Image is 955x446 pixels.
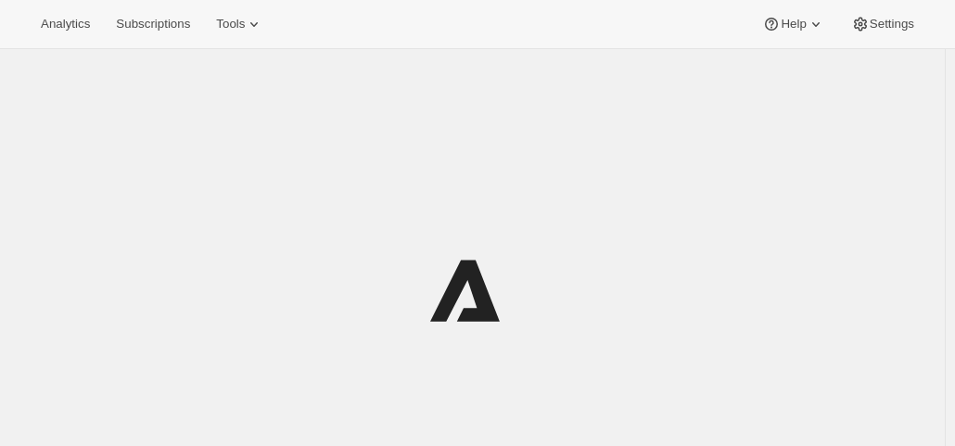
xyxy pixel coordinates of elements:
[105,11,201,37] button: Subscriptions
[840,11,925,37] button: Settings
[870,17,914,32] span: Settings
[41,17,90,32] span: Analytics
[30,11,101,37] button: Analytics
[781,17,806,32] span: Help
[216,17,245,32] span: Tools
[205,11,274,37] button: Tools
[116,17,190,32] span: Subscriptions
[751,11,835,37] button: Help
